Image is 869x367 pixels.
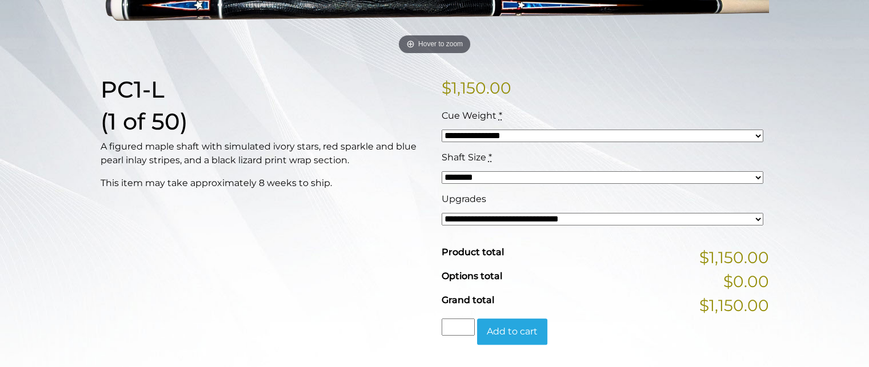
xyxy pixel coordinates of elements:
[442,271,502,281] span: Options total
[488,152,492,163] abbr: required
[101,176,428,190] p: This item may take approximately 8 weeks to ship.
[442,152,486,163] span: Shaft Size
[699,245,769,269] span: $1,150.00
[101,108,428,135] h1: (1 of 50)
[101,140,428,167] p: A figured maple shaft with simulated ivory stars, red sparkle and blue pearl inlay stripes, and a...
[499,110,502,121] abbr: required
[101,76,428,103] h1: PC1-L
[442,247,504,257] span: Product total
[442,318,475,336] input: Product quantity
[442,78,451,98] span: $
[442,193,486,204] span: Upgrades
[442,110,496,121] span: Cue Weight
[699,293,769,317] span: $1,150.00
[723,269,769,293] span: $0.00
[477,318,547,345] button: Add to cart
[442,295,494,305] span: Grand total
[442,78,511,98] bdi: 1,150.00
